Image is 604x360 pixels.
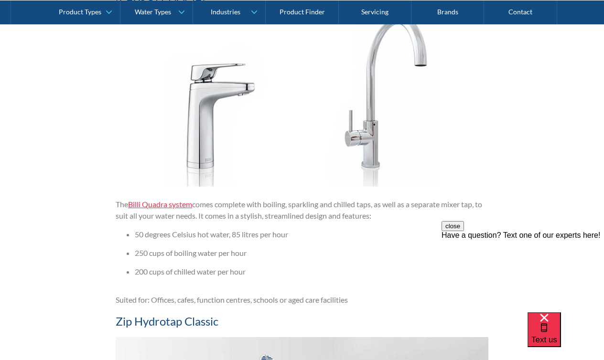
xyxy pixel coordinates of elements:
[128,200,192,209] a: Billi Quadra system
[135,229,488,240] li: 50 degrees Celsius hot water, 85 litres per hour
[116,294,488,306] p: Suited for: Offices, cafes, function centres, schools or aged care facilities
[211,8,240,16] div: Industries
[135,247,488,259] li: 250 cups of boiling water per hour
[116,313,488,330] h4: Zip Hydrotap Classic
[135,266,488,277] li: 200 cups of chilled water per hour
[116,199,488,222] p: The comes complete with boiling, sparkling and chilled taps, as well as a separate mixer tap, to ...
[442,221,604,324] iframe: podium webchat widget prompt
[59,8,101,16] div: Product Types
[116,12,488,187] img: Billi Quadra tap
[135,8,171,16] div: Water Types
[528,312,604,360] iframe: podium webchat widget bubble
